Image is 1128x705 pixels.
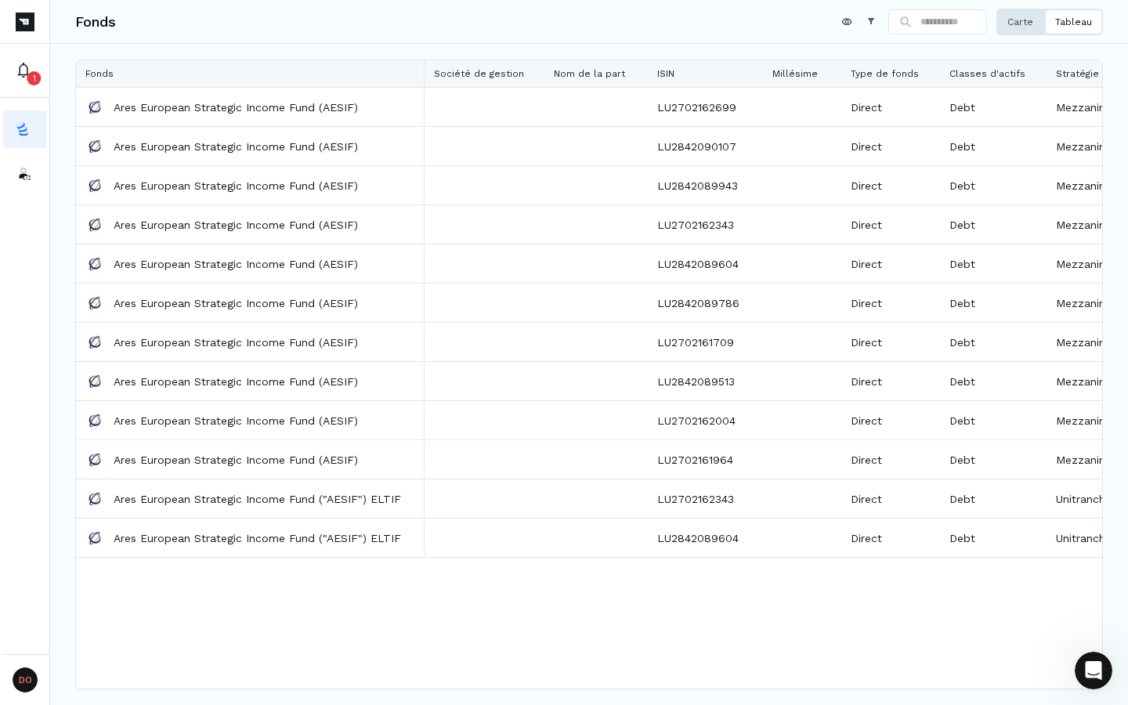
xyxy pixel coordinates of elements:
div: Debt [940,127,1047,165]
span: DO [13,667,38,692]
div: LU2842089513 [648,362,763,400]
img: Ares European Strategic Income Fund (AESIF) [85,176,104,195]
div: Debt [940,362,1047,400]
div: LU2842089604 [648,244,763,283]
div: Direct [841,440,940,479]
img: Ares European Strategic Income Fund (AESIF) [85,215,104,234]
div: Debt [940,440,1047,479]
div: Debt [940,479,1047,518]
button: investors [3,154,46,192]
div: Debt [940,88,1047,126]
div: LU2842090107 [648,127,763,165]
div: Direct [841,519,940,557]
div: Direct [841,284,940,322]
div: LU2842089943 [648,166,763,204]
span: Fonds [85,68,114,79]
a: Ares European Strategic Income Fund (AESIF) [114,374,358,389]
div: Direct [841,127,940,165]
a: Ares European Strategic Income Fund (AESIF) [114,334,358,350]
img: Ares European Strategic Income Fund ("AESIF") ELTIF [85,490,104,508]
div: LU2702162343 [648,205,763,244]
div: Debt [940,205,1047,244]
div: Direct [841,479,940,518]
span: Nom de la part [554,68,625,79]
div: LU2702162699 [648,88,763,126]
a: Ares European Strategic Income Fund (AESIF) [114,217,358,233]
div: Direct [841,362,940,400]
div: Direct [841,205,940,244]
img: Picto [16,13,34,31]
div: Debt [940,284,1047,322]
div: Direct [841,244,940,283]
h3: Fonds [75,15,116,29]
a: Ares European Strategic Income Fund (AESIF) [114,256,358,272]
img: Ares European Strategic Income Fund (AESIF) [85,137,104,156]
span: ISIN [657,68,674,79]
img: Ares European Strategic Income Fund (AESIF) [85,333,104,352]
span: Type de fonds [851,68,919,79]
span: Millésime [772,68,818,79]
div: LU2702162004 [648,401,763,439]
div: LU2702161964 [648,440,763,479]
span: Stratégie [1056,68,1099,79]
a: Ares European Strategic Income Fund (AESIF) [114,178,358,193]
img: Ares European Strategic Income Fund (AESIF) [85,411,104,430]
div: Direct [841,88,940,126]
div: Debt [940,519,1047,557]
div: Debt [940,323,1047,361]
div: Debt [940,401,1047,439]
a: Ares European Strategic Income Fund (AESIF) [114,139,358,154]
img: Ares European Strategic Income Fund (AESIF) [85,255,104,273]
img: funds [16,121,31,137]
a: Ares European Strategic Income Fund ("AESIF") ELTIF [114,530,401,546]
div: LU2702162343 [648,479,763,518]
img: Ares European Strategic Income Fund (AESIF) [85,294,104,313]
p: Carte [1007,16,1033,28]
div: Direct [841,166,940,204]
img: investors [16,165,31,181]
a: Ares European Strategic Income Fund (AESIF) [114,452,358,468]
iframe: Intercom live chat [1075,652,1112,689]
div: LU2842089604 [648,519,763,557]
a: Ares European Strategic Income Fund (AESIF) [114,295,358,311]
img: Ares European Strategic Income Fund (AESIF) [85,98,104,117]
div: LU2702161709 [648,323,763,361]
a: Ares European Strategic Income Fund (AESIF) [114,413,358,428]
div: Debt [940,166,1047,204]
button: funds [3,110,46,148]
span: Classes d'actifs [949,68,1025,79]
span: Société de gestion [434,68,524,79]
a: Ares European Strategic Income Fund ("AESIF") ELTIF [114,491,401,507]
img: Ares European Strategic Income Fund (AESIF) [85,450,104,469]
button: 1 [3,52,46,89]
div: Direct [841,401,940,439]
div: LU2842089786 [648,284,763,322]
div: Direct [841,323,940,361]
div: Debt [940,244,1047,283]
img: Ares European Strategic Income Fund (AESIF) [85,372,104,391]
img: Ares European Strategic Income Fund ("AESIF") ELTIF [85,529,104,548]
a: Ares European Strategic Income Fund (AESIF) [114,99,358,115]
p: 1 [33,72,36,85]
